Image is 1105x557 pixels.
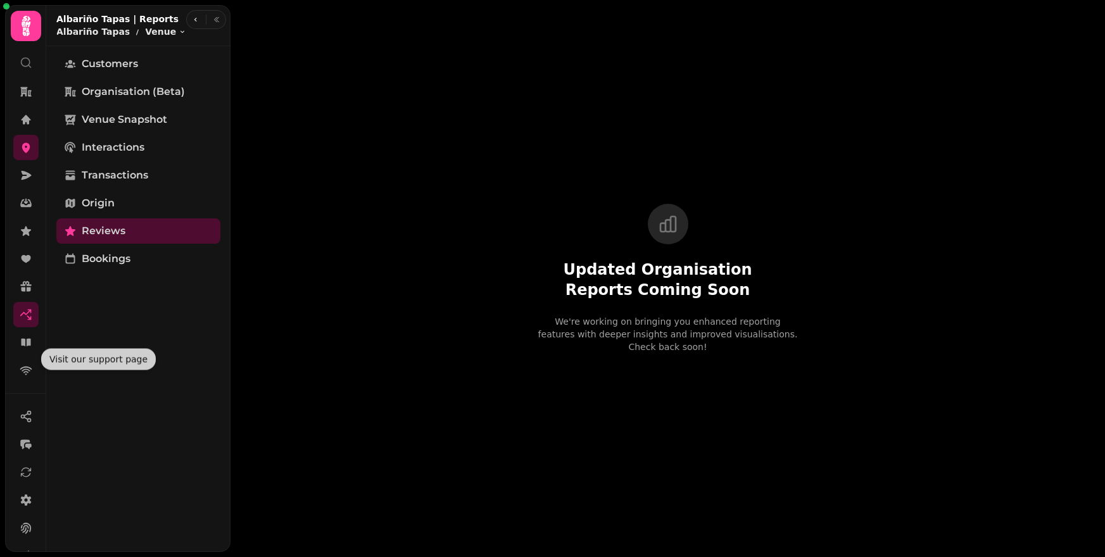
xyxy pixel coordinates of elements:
[56,218,220,244] a: Reviews
[82,56,138,72] span: Customers
[56,51,220,77] a: Customers
[82,112,167,127] span: Venue Snapshot
[56,163,220,188] a: Transactions
[56,246,220,272] a: Bookings
[56,191,220,216] a: Origin
[56,107,220,132] a: Venue Snapshot
[82,84,185,99] span: Organisation (beta)
[41,348,156,370] div: Visit our support page
[82,223,125,239] span: Reviews
[536,315,800,353] p: We're working on bringing you enhanced reporting features with deeper insights and improved visua...
[82,168,148,183] span: Transactions
[56,25,130,38] p: Albariño Tapas
[536,260,780,300] h2: Updated Organisation Reports Coming Soon
[56,25,186,38] nav: breadcrumb
[82,196,115,211] span: Origin
[46,46,230,552] nav: Tabs
[145,25,186,38] button: Venue
[82,140,144,155] span: Interactions
[82,251,130,266] span: Bookings
[56,13,186,25] h2: Albariño Tapas | Reports
[56,135,220,160] a: Interactions
[56,79,220,104] a: Organisation (beta)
